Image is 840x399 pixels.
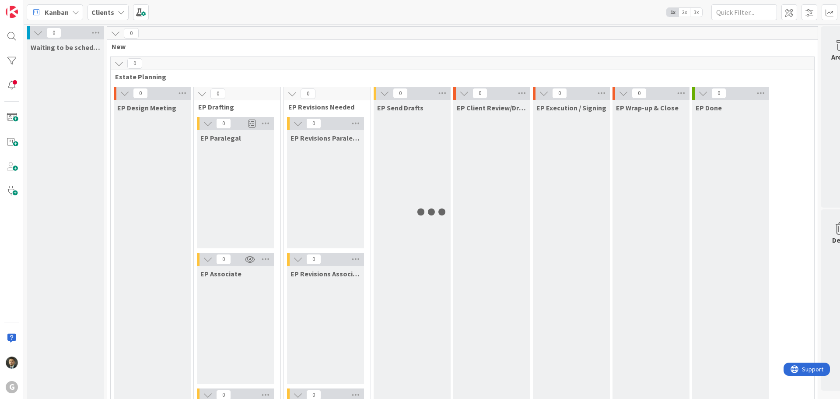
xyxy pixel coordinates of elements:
span: 2x [679,8,690,17]
span: EP Revisions Paralegal [290,134,360,142]
span: EP Associate [200,269,241,278]
span: Kanban [45,7,69,18]
span: EP Wrap-up & Close [616,103,679,112]
span: 0 [306,118,321,129]
span: 0 [306,254,321,265]
span: EP Revisions Associate [290,269,360,278]
span: Support [18,1,40,12]
span: EP Design Meeting [117,103,176,112]
span: EP Paralegal [200,134,241,142]
span: 3x [690,8,702,17]
span: 0 [46,28,61,38]
span: EP Drafting [198,102,269,111]
input: Quick Filter... [711,4,777,20]
img: CG [6,357,18,369]
span: 0 [632,88,647,99]
span: 0 [552,88,567,99]
span: 0 [127,58,142,69]
span: Waiting to be scheduled [31,43,101,52]
span: 0 [210,88,225,99]
span: 0 [301,88,315,99]
span: 0 [216,118,231,129]
span: 0 [133,88,148,99]
span: EP Execution / Signing [536,103,606,112]
span: 0 [711,88,726,99]
span: 0 [124,28,139,39]
span: Estate Planning [115,72,803,81]
img: Visit kanbanzone.com [6,6,18,18]
div: G [6,381,18,393]
span: EP Client Review/Draft Review Meeting [457,103,527,112]
b: Clients [91,8,114,17]
span: EP Done [696,103,722,112]
span: 1x [667,8,679,17]
span: EP Send Drafts [377,103,423,112]
span: 0 [393,88,408,99]
span: 0 [216,254,231,265]
span: EP Revisions Needed [288,102,360,111]
span: 0 [472,88,487,99]
span: New [112,42,807,51]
